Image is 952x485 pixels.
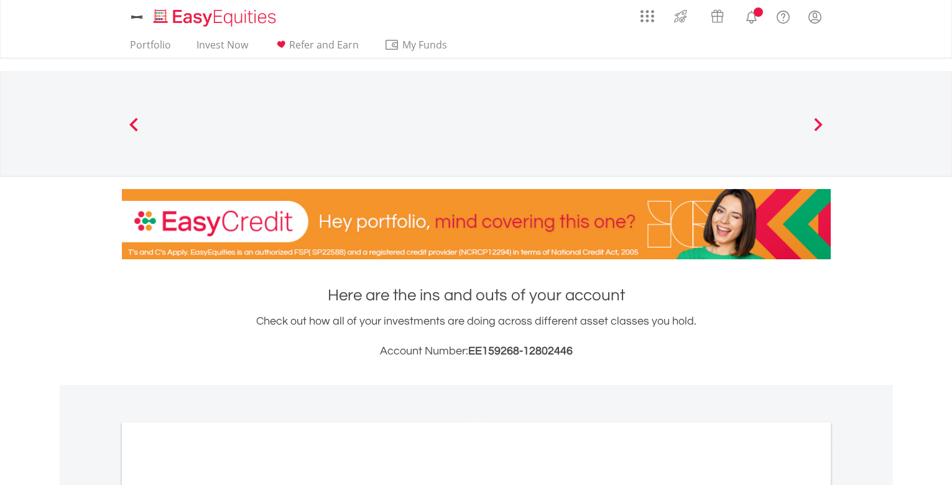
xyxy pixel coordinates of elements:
a: Vouchers [699,3,736,26]
a: Notifications [736,3,767,28]
a: Invest Now [192,39,253,58]
img: EasyCredit Promotion Banner [122,189,831,259]
a: AppsGrid [632,3,662,23]
a: FAQ's and Support [767,3,799,28]
h1: Here are the ins and outs of your account [122,284,831,307]
a: Portfolio [125,39,176,58]
div: Check out how all of your investments are doing across different asset classes you hold. [122,313,831,360]
span: My Funds [384,37,466,53]
img: EasyEquities_Logo.png [151,7,281,28]
a: My Profile [799,3,831,30]
img: thrive-v2.svg [670,6,691,26]
img: vouchers-v2.svg [707,6,728,26]
a: Refer and Earn [269,39,364,58]
a: Home page [149,3,281,28]
span: EE159268-12802446 [468,345,573,357]
span: Refer and Earn [289,38,359,52]
h3: Account Number: [122,343,831,360]
img: grid-menu-icon.svg [640,9,654,23]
